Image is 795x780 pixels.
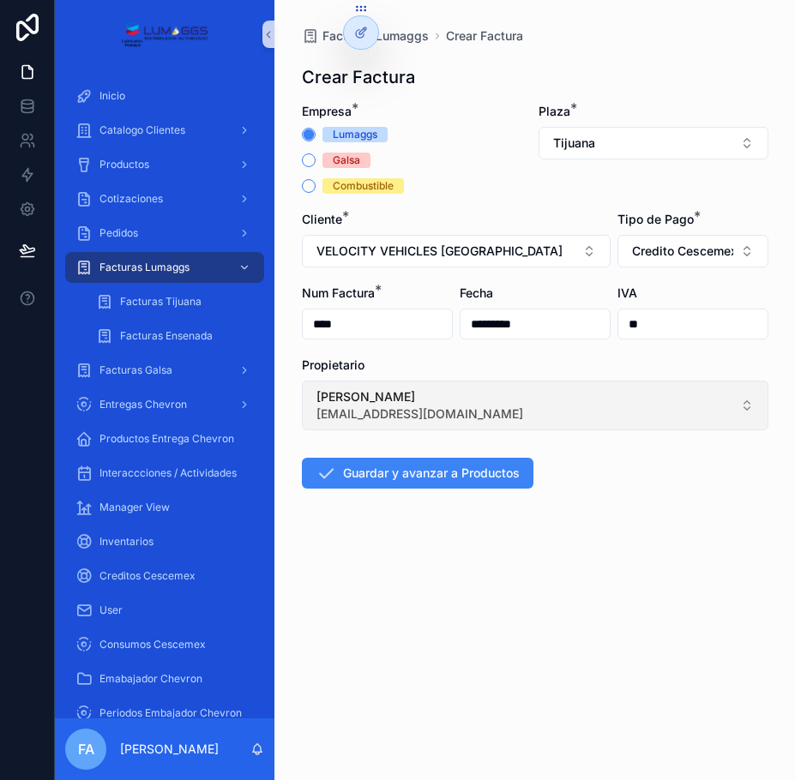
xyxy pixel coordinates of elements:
[121,21,208,48] img: App logo
[99,466,237,480] span: Interaccciones / Actividades
[65,526,264,557] a: Inventarios
[65,115,264,146] a: Catalogo Clientes
[78,739,94,759] span: FA
[302,458,533,489] button: Guardar y avanzar a Productos
[65,183,264,214] a: Cotizaciones
[316,388,523,405] span: [PERSON_NAME]
[617,285,637,300] span: IVA
[99,192,163,206] span: Cotizaciones
[617,212,694,226] span: Tipo de Pago
[65,561,264,591] a: Creditos Cescemex
[302,381,768,430] button: Select Button
[99,432,234,446] span: Productos Entrega Chevron
[302,104,352,118] span: Empresa
[99,363,172,377] span: Facturas Galsa
[65,149,264,180] a: Productos
[65,252,264,283] a: Facturas Lumaggs
[99,123,185,137] span: Catalogo Clientes
[99,501,170,514] span: Manager View
[120,329,213,343] span: Facturas Ensenada
[120,295,202,309] span: Facturas Tijuana
[65,629,264,660] a: Consumos Cescemex
[99,89,125,103] span: Inicio
[539,104,570,118] span: Plaza
[322,27,429,45] span: Facturas Lumaggs
[302,65,415,89] h1: Crear Factura
[99,672,202,686] span: Emabajador Chevron
[65,492,264,523] a: Manager View
[302,27,429,45] a: Facturas Lumaggs
[333,153,360,168] div: Galsa
[617,235,768,267] button: Select Button
[333,178,394,194] div: Combustible
[460,285,493,300] span: Fecha
[65,458,264,489] a: Interaccciones / Actividades
[65,663,264,694] a: Emabajador Chevron
[99,535,154,549] span: Inventarios
[632,243,733,260] span: Credito Cescemex
[99,158,149,171] span: Productos
[99,638,206,651] span: Consumos Cescemex
[99,261,190,274] span: Facturas Lumaggs
[65,423,264,454] a: Productos Entrega Chevron
[65,698,264,729] a: Periodos Embajador Chevron
[302,285,375,300] span: Num Factura
[86,321,264,351] a: Facturas Ensenada
[99,603,123,617] span: User
[65,355,264,386] a: Facturas Galsa
[539,127,768,159] button: Select Button
[55,69,274,718] div: scrollable content
[302,357,364,372] span: Propietario
[120,741,219,758] p: [PERSON_NAME]
[333,127,377,142] div: Lumaggs
[99,226,138,240] span: Pedidos
[65,389,264,420] a: Entregas Chevron
[99,706,242,720] span: Periodos Embajador Chevron
[302,235,611,267] button: Select Button
[316,243,563,260] span: VELOCITY VEHICLES [GEOGRAPHIC_DATA]
[65,595,264,626] a: User
[302,212,342,226] span: Cliente
[65,81,264,111] a: Inicio
[553,135,595,152] span: Tijuana
[65,218,264,249] a: Pedidos
[86,286,264,317] a: Facturas Tijuana
[99,398,187,411] span: Entregas Chevron
[316,405,523,423] span: [EMAIL_ADDRESS][DOMAIN_NAME]
[99,569,196,583] span: Creditos Cescemex
[446,27,523,45] a: Crear Factura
